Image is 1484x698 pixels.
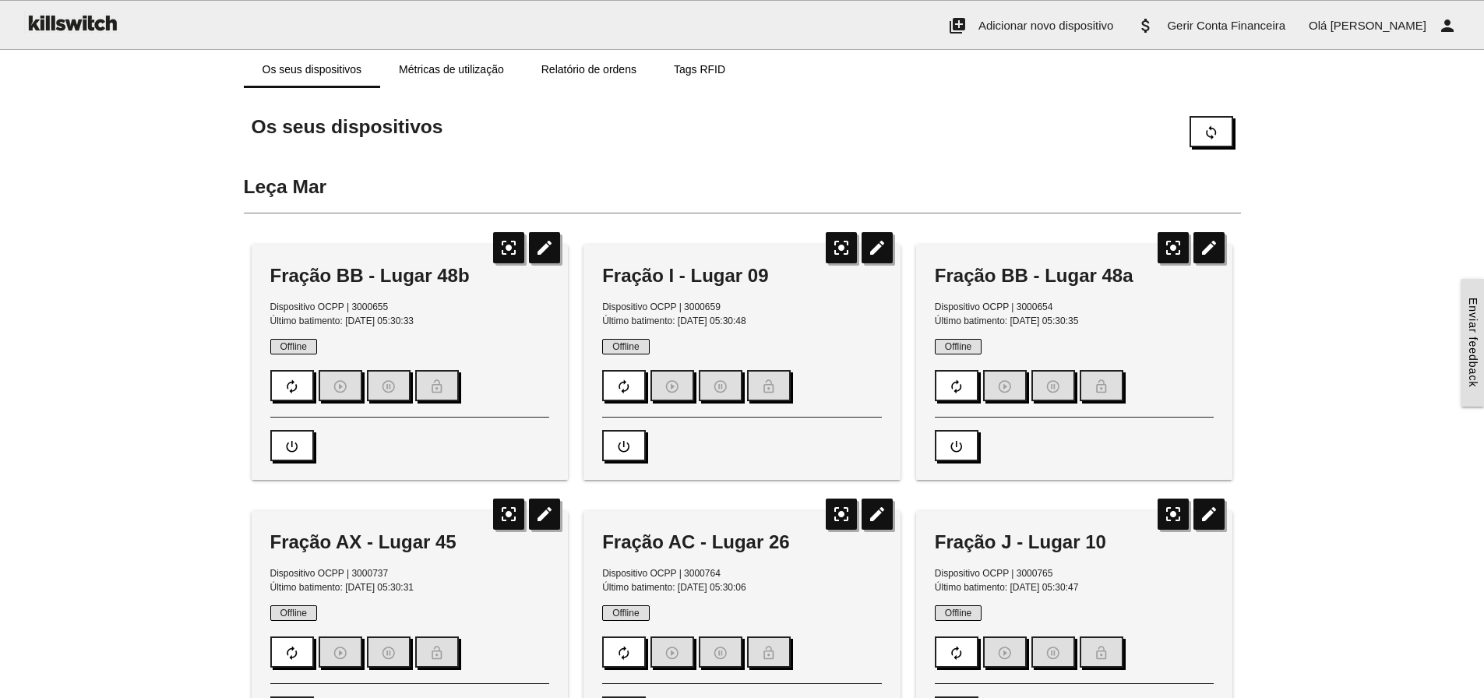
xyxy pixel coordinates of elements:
span: [PERSON_NAME] [1331,19,1426,32]
div: Fração BB - Lugar 48a [935,263,1214,288]
span: Último batimento: [DATE] 05:30:35 [935,316,1079,326]
span: Último batimento: [DATE] 05:30:06 [602,582,746,593]
i: center_focus_strong [826,232,857,263]
i: power_settings_new [616,432,632,461]
a: Os seus dispositivos [244,51,381,88]
div: Fração I - Lugar 09 [602,263,882,288]
i: edit [862,232,893,263]
i: edit [529,499,560,530]
a: Métricas de utilização [380,51,523,88]
button: autorenew [935,370,978,401]
span: Último batimento: [DATE] 05:30:31 [270,582,414,593]
div: Fração BB - Lugar 48b [270,263,550,288]
i: center_focus_strong [826,499,857,530]
span: Gerir Conta Financeira [1167,19,1285,32]
i: autorenew [284,638,300,668]
i: edit [862,499,893,530]
i: add_to_photos [948,1,967,51]
span: Dispositivo OCPP | 3000764 [602,568,721,579]
span: Olá [1309,19,1327,32]
i: autorenew [949,638,964,668]
a: Relatório de ordens [523,51,655,88]
span: Offline [602,605,649,621]
div: Fração AC - Lugar 26 [602,530,882,555]
img: ks-logo-black-160-b.png [23,1,120,44]
i: autorenew [616,372,632,401]
span: Os seus dispositivos [252,116,443,137]
span: Dispositivo OCPP | 3000655 [270,301,389,312]
i: center_focus_strong [1158,232,1189,263]
i: edit [529,232,560,263]
button: autorenew [270,370,314,401]
span: Último batimento: [DATE] 05:30:47 [935,582,1079,593]
span: Último batimento: [DATE] 05:30:33 [270,316,414,326]
a: Enviar feedback [1461,279,1484,406]
button: autorenew [602,636,646,668]
i: person [1438,1,1457,51]
button: power_settings_new [602,430,646,461]
span: Offline [935,605,982,621]
span: Dispositivo OCPP | 3000659 [602,301,721,312]
span: Dispositivo OCPP | 3000737 [270,568,389,579]
button: autorenew [602,370,646,401]
span: Adicionar novo dispositivo [978,19,1113,32]
div: Fração J - Lugar 10 [935,530,1214,555]
button: autorenew [270,636,314,668]
span: Último batimento: [DATE] 05:30:48 [602,316,746,326]
div: Fração AX - Lugar 45 [270,530,550,555]
span: Offline [602,339,649,354]
i: center_focus_strong [493,499,524,530]
span: Offline [270,605,317,621]
span: Leça Mar [244,176,327,197]
button: sync [1190,116,1233,147]
i: autorenew [616,638,632,668]
i: autorenew [284,372,300,401]
span: Offline [270,339,317,354]
span: Dispositivo OCPP | 3000654 [935,301,1053,312]
i: power_settings_new [949,432,964,461]
a: Tags RFID [655,51,744,88]
button: power_settings_new [935,430,978,461]
span: Dispositivo OCPP | 3000765 [935,568,1053,579]
button: power_settings_new [270,430,314,461]
i: attach_money [1137,1,1155,51]
i: edit [1193,499,1225,530]
i: center_focus_strong [493,232,524,263]
i: autorenew [949,372,964,401]
button: autorenew [935,636,978,668]
i: edit [1193,232,1225,263]
span: Offline [935,339,982,354]
i: sync [1204,118,1219,147]
i: power_settings_new [284,432,300,461]
i: center_focus_strong [1158,499,1189,530]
